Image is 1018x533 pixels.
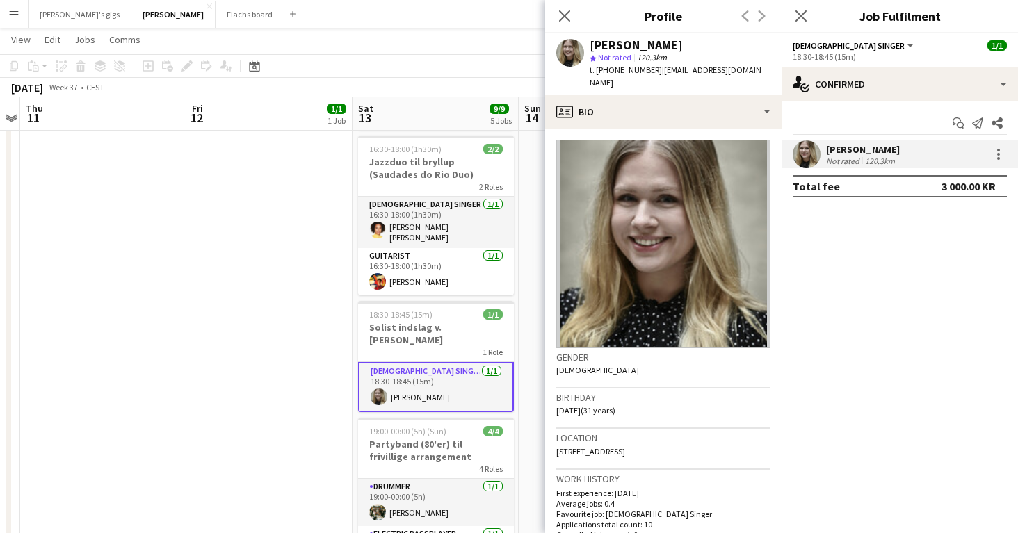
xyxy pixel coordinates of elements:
h3: Job Fulfilment [782,7,1018,25]
span: 11 [24,110,43,126]
span: [STREET_ADDRESS] [556,446,625,457]
div: 5 Jobs [490,115,512,126]
app-job-card: 18:30-18:45 (15m)1/1Solist indslag v. [PERSON_NAME]1 Role[DEMOGRAPHIC_DATA] Singer1/118:30-18:45 ... [358,301,514,412]
div: Not rated [826,156,862,166]
span: Female Singer [793,40,905,51]
a: Edit [39,31,66,49]
p: Average jobs: 0.4 [556,498,770,509]
button: [DEMOGRAPHIC_DATA] Singer [793,40,916,51]
p: Favourite job: [DEMOGRAPHIC_DATA] Singer [556,509,770,519]
a: Comms [104,31,146,49]
h3: Location [556,432,770,444]
button: [PERSON_NAME] [131,1,216,28]
span: 12 [190,110,203,126]
span: 2/2 [483,144,503,154]
h3: Birthday [556,391,770,404]
div: 3 000.00 KR [942,179,996,193]
span: 19:00-00:00 (5h) (Sun) [369,426,446,436]
span: Edit [45,33,60,46]
span: t. [PHONE_NUMBER] [590,65,662,75]
span: Comms [109,33,140,46]
img: Crew avatar or photo [556,140,770,348]
span: Sun [524,102,541,115]
span: 18:30-18:45 (15m) [369,309,433,320]
div: Bio [545,95,782,129]
span: 1/1 [987,40,1007,51]
p: First experience: [DATE] [556,488,770,498]
a: Jobs [69,31,101,49]
app-card-role: Guitarist1/116:30-18:00 (1h30m)[PERSON_NAME] [358,248,514,295]
h3: Profile [545,7,782,25]
div: 120.3km [862,156,898,166]
h3: Solist indslag v. [PERSON_NAME] [358,321,514,346]
span: View [11,33,31,46]
p: Applications total count: 10 [556,519,770,530]
div: [PERSON_NAME] [590,39,683,51]
span: 2 Roles [479,181,503,192]
h3: Partyband (80'er) til frivillige arrangement [358,438,514,463]
span: [DATE] (31 years) [556,405,615,416]
span: Week 37 [46,82,81,92]
button: Flachs board [216,1,284,28]
div: [DATE] [11,81,43,95]
app-card-role: Drummer1/119:00-00:00 (5h)[PERSON_NAME] [358,479,514,526]
span: Jobs [74,33,95,46]
span: 14 [522,110,541,126]
h3: Jazzduo til bryllup (Saudades do Rio Duo) [358,156,514,181]
span: 120.3km [634,52,670,63]
h3: Work history [556,473,770,485]
a: View [6,31,36,49]
span: 13 [356,110,373,126]
span: 1/1 [327,104,346,114]
app-card-role: [DEMOGRAPHIC_DATA] Singer1/118:30-18:45 (15m)[PERSON_NAME] [358,362,514,412]
span: Sat [358,102,373,115]
div: Confirmed [782,67,1018,101]
span: Not rated [598,52,631,63]
button: [PERSON_NAME]'s gigs [29,1,131,28]
span: 9/9 [490,104,509,114]
span: 4/4 [483,426,503,436]
span: Fri [192,102,203,115]
div: [PERSON_NAME] [826,143,900,156]
span: 1/1 [483,309,503,320]
span: 1 Role [483,347,503,357]
span: 16:30-18:00 (1h30m) [369,144,442,154]
div: Total fee [793,179,840,193]
span: [DEMOGRAPHIC_DATA] [556,365,639,375]
app-job-card: 16:30-18:00 (1h30m)2/2Jazzduo til bryllup (Saudades do Rio Duo)2 Roles[DEMOGRAPHIC_DATA] Singer1/... [358,136,514,295]
div: 1 Job [328,115,346,126]
div: 18:30-18:45 (15m) [793,51,1007,62]
div: CEST [86,82,104,92]
span: Thu [26,102,43,115]
app-card-role: [DEMOGRAPHIC_DATA] Singer1/116:30-18:00 (1h30m)[PERSON_NAME] [PERSON_NAME] [358,197,514,248]
span: 4 Roles [479,464,503,474]
h3: Gender [556,351,770,363]
span: | [EMAIL_ADDRESS][DOMAIN_NAME] [590,65,766,88]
